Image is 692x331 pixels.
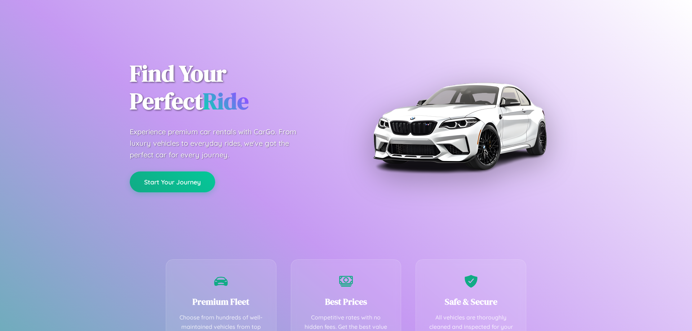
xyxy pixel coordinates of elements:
[130,126,310,161] p: Experience premium car rentals with CarGo. From luxury vehicles to everyday rides, we've got the ...
[427,296,515,308] h3: Safe & Secure
[177,296,265,308] h3: Premium Fleet
[203,85,249,117] span: Ride
[302,296,390,308] h3: Best Prices
[130,60,335,115] h1: Find Your Perfect
[130,171,215,192] button: Start Your Journey
[369,36,550,216] img: Premium BMW car rental vehicle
